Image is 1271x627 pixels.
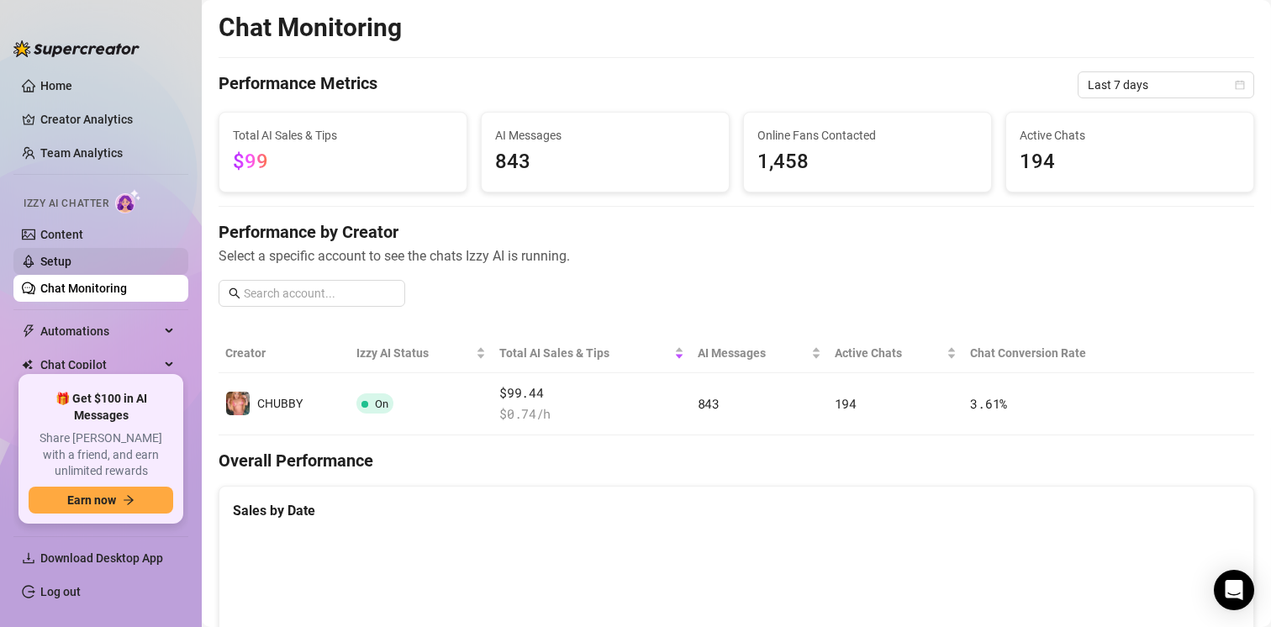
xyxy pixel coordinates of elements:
span: On [375,398,388,410]
span: Total AI Sales & Tips [499,344,670,362]
a: Content [40,228,83,241]
button: Earn nowarrow-right [29,487,173,514]
th: AI Messages [691,334,828,373]
span: Total AI Sales & Tips [233,126,453,145]
span: search [229,287,240,299]
span: Select a specific account to see the chats Izzy AI is running. [219,245,1254,266]
span: Online Fans Contacted [757,126,978,145]
th: Chat Conversion Rate [963,334,1150,373]
span: $ 0.74 /h [499,404,683,424]
span: thunderbolt [22,324,35,338]
span: arrow-right [123,494,134,506]
span: $99.44 [499,383,683,403]
th: Total AI Sales & Tips [493,334,690,373]
span: calendar [1235,80,1245,90]
div: Sales by Date [233,500,1240,521]
span: AI Messages [495,126,715,145]
span: 843 [495,146,715,178]
span: 194 [835,395,857,412]
span: $99 [233,150,268,173]
th: Izzy AI Status [350,334,493,373]
img: logo-BBDzfeDw.svg [13,40,140,57]
span: Izzy AI Chatter [24,196,108,212]
span: Last 7 days [1088,72,1244,97]
span: 194 [1020,146,1240,178]
span: CHUBBY [257,397,303,410]
a: Setup [40,255,71,268]
a: Team Analytics [40,146,123,160]
span: Chat Copilot [40,351,160,378]
h4: Performance by Creator [219,220,1254,244]
span: Izzy AI Status [356,344,472,362]
h4: Performance Metrics [219,71,377,98]
a: Log out [40,585,81,598]
span: Automations [40,318,160,345]
a: Creator Analytics [40,106,175,133]
a: Home [40,79,72,92]
span: Earn now [67,493,116,507]
h2: Chat Monitoring [219,12,402,44]
th: Creator [219,334,350,373]
span: Active Chats [835,344,944,362]
th: Active Chats [828,334,964,373]
div: Open Intercom Messenger [1214,570,1254,610]
span: AI Messages [698,344,808,362]
input: Search account... [244,284,395,303]
span: 3.61 % [970,395,1007,412]
img: Chat Copilot [22,359,33,371]
span: Download Desktop App [40,551,163,565]
img: CHUBBY [226,392,250,415]
span: Active Chats [1020,126,1240,145]
span: 1,458 [757,146,978,178]
h4: Overall Performance [219,449,1254,472]
span: Share [PERSON_NAME] with a friend, and earn unlimited rewards [29,430,173,480]
span: 843 [698,395,720,412]
span: download [22,551,35,565]
span: 🎁 Get $100 in AI Messages [29,391,173,424]
a: Chat Monitoring [40,282,127,295]
img: AI Chatter [115,189,141,213]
